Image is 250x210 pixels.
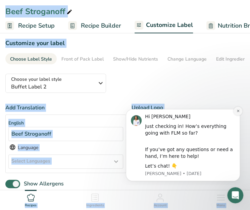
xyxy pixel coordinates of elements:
[61,56,104,63] div: Front of Pack Label
[146,21,193,30] span: Customize Label
[86,190,104,208] a: Ingredients
[113,56,158,63] div: Show/Hide Nutrients
[11,76,62,83] span: Choose your label style
[29,37,119,57] div: If you’ve got any questions or need a hand, I’m here to help!
[29,60,119,67] div: Let’s chat! 👇
[29,20,119,33] div: Just checking in! How’s everything going with FLM so far?
[5,5,73,17] div: Beef Stroganoff
[9,155,123,168] div: Select Languages
[118,4,127,12] button: Dismiss notification
[5,104,126,173] div: Add Translation
[135,17,193,34] a: Customize Label
[116,103,250,185] iframe: Intercom notifications message
[154,190,167,208] a: Account
[8,120,24,126] span: English
[25,203,37,208] span: Recipes
[216,203,225,208] span: Menu
[20,180,64,188] span: Show Allergens
[29,68,119,74] p: Message from Rana, sent 7w ago
[10,6,124,78] div: message notification from Rana, 7w ago. Hi Barb Just checking in! How’s everything going with FLM...
[18,21,55,30] span: Recipe Setup
[167,56,207,63] div: Change Language
[11,83,97,91] span: Buffet Label 2
[5,74,106,93] button: Choose your label style Buffet Label 2
[68,18,121,33] a: Recipe Builder
[8,127,123,141] div: Beef Stroganoff
[154,203,167,208] span: Account
[86,203,104,208] span: Ingredients
[8,144,123,152] div: Language
[5,39,65,48] h1: Customize your label
[29,10,119,67] div: Message content
[227,187,243,203] iframe: Intercom live chat
[29,10,119,17] div: Hi [PERSON_NAME]
[15,12,26,23] img: Profile image for Rana
[25,190,37,208] a: Recipes
[81,21,121,30] span: Recipe Builder
[10,56,52,63] div: Choose Label Style
[5,18,55,33] a: Recipe Setup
